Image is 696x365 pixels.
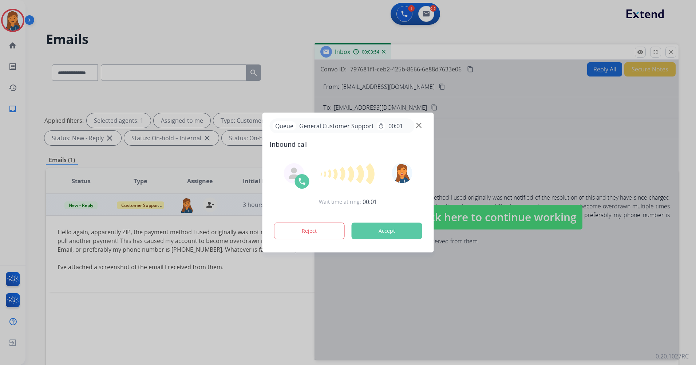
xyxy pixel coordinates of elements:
[298,177,307,186] img: call-icon
[388,122,403,130] span: 00:01
[378,123,384,129] mat-icon: timer
[274,223,345,239] button: Reject
[319,198,361,205] span: Wait time at ring:
[416,123,422,128] img: close-button
[656,352,689,361] p: 0.20.1027RC
[270,139,427,149] span: Inbound call
[352,223,422,239] button: Accept
[363,197,377,206] span: 00:01
[273,121,296,130] p: Queue
[296,122,377,130] span: General Customer Support
[288,168,300,179] img: agent-avatar
[392,163,412,183] img: avatar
